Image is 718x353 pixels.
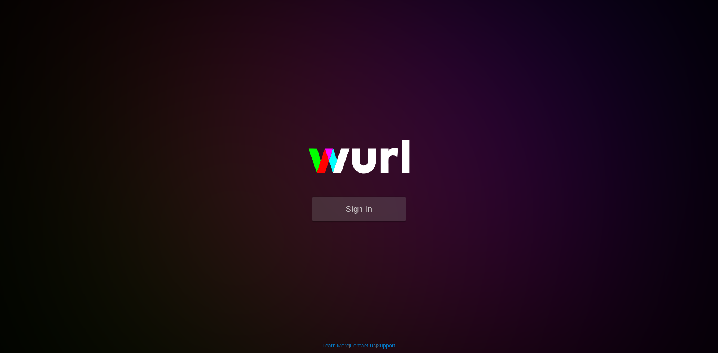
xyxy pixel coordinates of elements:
button: Sign In [312,197,406,221]
a: Contact Us [350,343,376,349]
img: wurl-logo-on-black-223613ac3d8ba8fe6dc639794a292ebdb59501304c7dfd60c99c58986ef67473.svg [284,124,434,197]
a: Learn More [323,343,349,349]
a: Support [377,343,396,349]
div: | | [323,342,396,349]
